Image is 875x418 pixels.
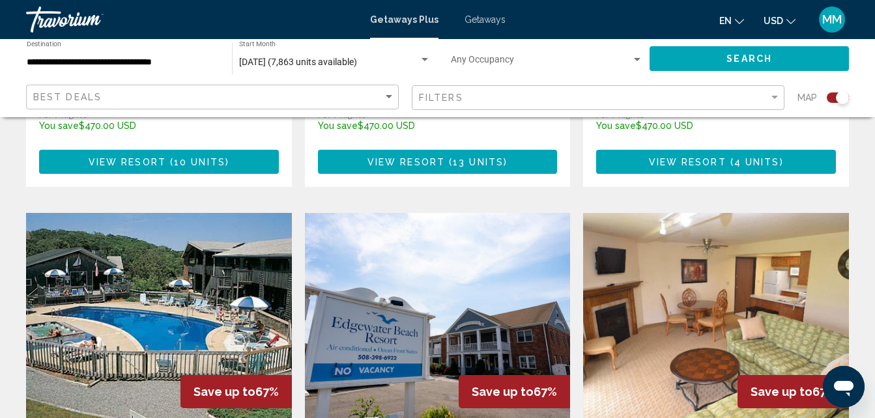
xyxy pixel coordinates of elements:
[194,385,255,398] span: Save up to
[751,385,812,398] span: Save up to
[419,92,463,103] span: Filters
[39,150,279,174] button: View Resort(10 units)
[472,385,534,398] span: Save up to
[412,85,784,111] button: Filter
[465,14,506,25] a: Getaways
[174,157,225,167] span: 10 units
[596,120,745,131] p: $470.00 USD
[596,150,836,174] button: View Resort(4 units)
[738,375,849,408] div: 67%
[596,120,636,131] span: You save
[39,120,79,131] span: You save
[453,157,504,167] span: 13 units
[180,375,292,408] div: 67%
[823,366,865,408] iframe: Button to launch messaging window
[459,375,570,408] div: 67%
[650,46,849,70] button: Search
[764,11,796,30] button: Change currency
[239,57,357,67] span: [DATE] (7,863 units available)
[797,89,817,107] span: Map
[719,16,732,26] span: en
[445,157,508,167] span: ( )
[719,11,744,30] button: Change language
[726,54,772,64] span: Search
[318,120,358,131] span: You save
[318,120,466,131] p: $470.00 USD
[764,16,783,26] span: USD
[367,157,445,167] span: View Resort
[822,13,842,26] span: MM
[726,157,784,167] span: ( )
[166,157,229,167] span: ( )
[370,14,438,25] a: Getaways Plus
[33,92,395,103] mat-select: Sort by
[734,157,780,167] span: 4 units
[649,157,726,167] span: View Resort
[815,6,849,33] button: User Menu
[39,120,186,131] p: $470.00 USD
[33,92,102,102] span: Best Deals
[318,150,558,174] button: View Resort(13 units)
[26,7,357,33] a: Travorium
[89,157,166,167] span: View Resort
